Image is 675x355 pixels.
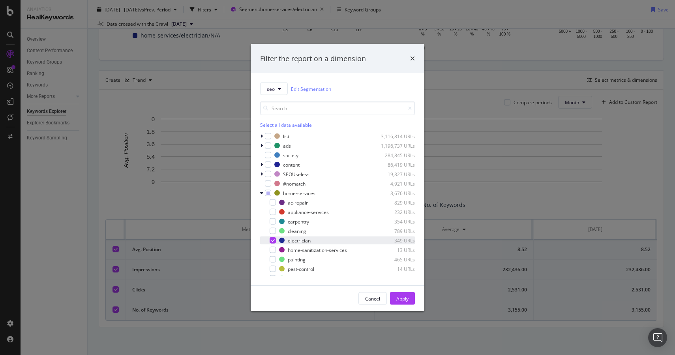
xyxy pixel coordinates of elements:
div: 4,921 URLs [376,180,415,187]
div: 86,419 URLs [376,161,415,168]
div: Cancel [365,295,380,302]
div: plumbing [288,275,308,282]
span: seo [267,85,275,92]
div: 13 URLs [376,246,415,253]
div: ac-repair [288,199,308,206]
div: modal [251,44,424,311]
div: electrician [288,237,311,244]
div: list [283,133,289,139]
div: ads [283,142,291,149]
div: SEOUseless [283,171,309,177]
div: 3,116,814 URLs [376,133,415,139]
div: content [283,161,300,168]
div: #nomatch [283,180,306,187]
div: 19,327 URLs [376,171,415,177]
div: Apply [396,295,409,302]
button: Cancel [358,292,387,305]
div: 465 URLs [376,256,415,263]
a: Edit Segmentation [291,85,331,93]
div: carpentry [288,218,309,225]
div: Filter the report on a dimension [260,53,366,64]
div: 354 URLs [376,218,415,225]
div: home-sanitization-services [288,246,347,253]
div: pest-control [288,265,314,272]
div: 829 URLs [376,199,415,206]
button: Apply [390,292,415,305]
button: seo [260,83,288,95]
div: 3,676 URLs [376,190,415,196]
div: times [410,53,415,64]
div: appliance-services [288,208,329,215]
div: cleaning [288,227,306,234]
div: 789 URLs [376,227,415,234]
div: 284,845 URLs [376,152,415,158]
div: 1,196,737 URLs [376,142,415,149]
div: society [283,152,298,158]
div: home-services [283,190,315,196]
input: Search [260,101,415,115]
div: 232 URLs [376,208,415,215]
div: painting [288,256,306,263]
div: 349 URLs [376,237,415,244]
div: Select all data available [260,122,415,128]
div: 14 URLs [376,265,415,272]
div: 352 URLs [376,275,415,282]
div: Open Intercom Messenger [648,328,667,347]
